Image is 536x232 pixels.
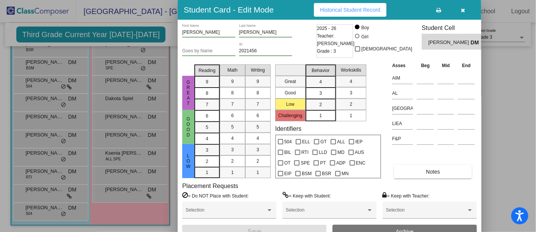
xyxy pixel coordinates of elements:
[257,146,259,153] span: 3
[322,169,331,178] span: BSR
[361,24,369,31] div: Boy
[392,72,413,84] input: assessment
[415,61,436,70] th: Beg
[206,78,208,85] span: 9
[350,78,352,85] span: 4
[206,113,208,119] span: 6
[314,3,386,17] button: Historical Student Record
[361,33,369,40] div: Girl
[336,158,346,168] span: ADP
[436,61,456,70] th: Mid
[312,67,329,74] span: Behavior
[206,147,208,154] span: 3
[319,148,327,157] span: LLD
[422,24,488,31] h3: Student Cell
[231,158,234,165] span: 2
[231,146,234,153] span: 3
[231,169,234,176] span: 1
[206,158,208,165] span: 2
[337,137,345,146] span: ALL
[317,32,355,47] span: Teacher: [PERSON_NAME]
[199,67,216,74] span: Reading
[392,88,413,99] input: assessment
[231,78,234,85] span: 9
[302,169,312,178] span: BSM
[185,153,192,169] span: Low
[361,44,412,53] span: [DEMOGRAPHIC_DATA]
[231,89,234,96] span: 8
[284,137,292,146] span: 504
[319,90,322,97] span: 3
[392,133,413,144] input: assessment
[284,169,292,178] span: EIP
[341,67,361,74] span: Workskills
[231,124,234,130] span: 5
[182,49,235,54] input: goes by name
[317,47,336,55] span: Grade : 3
[182,192,249,199] label: = Do NOT Place with Student:
[319,101,322,108] span: 2
[239,49,292,54] input: Enter ID
[429,39,471,47] span: [PERSON_NAME]
[257,124,259,130] span: 5
[206,124,208,131] span: 5
[227,67,238,74] span: Math
[184,5,274,14] h3: Student Card - Edit Mode
[257,158,259,165] span: 2
[320,137,327,146] span: GT
[231,101,234,108] span: 7
[257,78,259,85] span: 9
[257,89,259,96] span: 8
[231,112,234,119] span: 6
[392,118,413,129] input: assessment
[185,80,192,106] span: Great
[257,169,259,176] span: 1
[185,116,192,138] span: Good
[301,148,309,157] span: RTI
[350,112,352,119] span: 1
[206,169,208,176] span: 1
[301,158,310,168] span: SPE
[471,39,481,47] span: DM
[206,101,208,108] span: 7
[206,135,208,142] span: 4
[355,137,363,146] span: IEP
[319,112,322,119] span: 1
[392,103,413,114] input: assessment
[302,137,310,146] span: ELL
[342,169,349,178] span: MN
[350,101,352,108] span: 2
[383,192,430,199] label: = Keep with Teacher:
[319,78,322,85] span: 4
[206,90,208,97] span: 8
[390,61,415,70] th: Asses
[284,148,291,157] span: BIL
[337,148,345,157] span: MD
[182,182,238,190] label: Placement Requests
[456,61,477,70] th: End
[355,148,364,157] span: AUS
[320,7,380,13] span: Historical Student Record
[350,89,352,96] span: 3
[257,112,259,119] span: 6
[356,158,366,168] span: ENC
[282,192,331,199] label: = Keep with Student:
[284,158,291,168] span: OT
[317,25,336,32] span: 2025 - 26
[231,135,234,142] span: 4
[275,125,301,132] label: Identifiers
[257,135,259,142] span: 4
[257,101,259,108] span: 7
[394,165,472,179] button: Notes
[426,169,440,175] span: Notes
[251,67,265,74] span: Writing
[320,158,326,168] span: PT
